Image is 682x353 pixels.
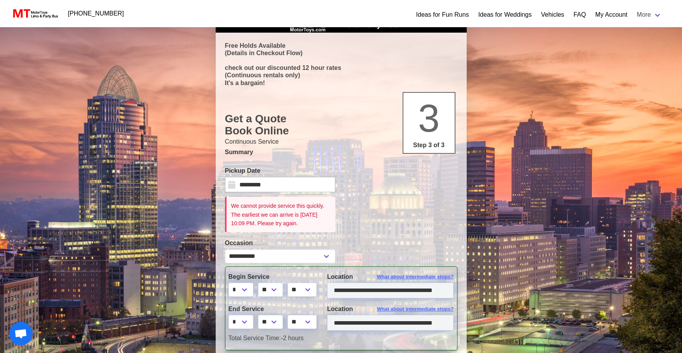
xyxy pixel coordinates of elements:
[223,334,460,343] div: -2 hours
[377,273,454,281] span: What about intermediate stops?
[225,148,457,157] p: Summary
[478,10,532,19] a: Ideas for Weddings
[377,305,454,313] span: What about intermediate stops?
[63,6,129,21] a: [PHONE_NUMBER]
[541,10,564,19] a: Vehicles
[225,113,457,137] h1: Get a Quote Book Online
[225,49,457,57] p: (Details in Checkout Flow)
[228,272,316,282] label: Begin Service
[225,137,457,146] p: Continuous Service
[327,273,353,280] span: Location
[418,96,440,140] span: 3
[11,8,59,19] img: MotorToys Logo
[225,238,335,248] label: Occasion
[225,79,457,87] p: It's a bargain!
[327,306,353,312] span: Location
[225,71,457,79] p: (Continuous rentals only)
[228,304,316,314] label: End Service
[231,203,324,226] small: We cannot provide service this quickly. The earliest we can arrive is [DATE] 10:09 PM. Please try...
[225,166,335,176] label: Pickup Date
[225,64,457,71] p: check out our discounted 12 hour rates
[595,10,628,19] a: My Account
[225,42,457,49] p: Free Holds Available
[9,322,33,345] div: Open chat
[228,335,281,341] span: Total Service Time:
[406,141,452,150] p: Step 3 of 3
[632,7,666,23] a: More
[416,10,469,19] a: Ideas for Fun Runs
[574,10,586,19] a: FAQ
